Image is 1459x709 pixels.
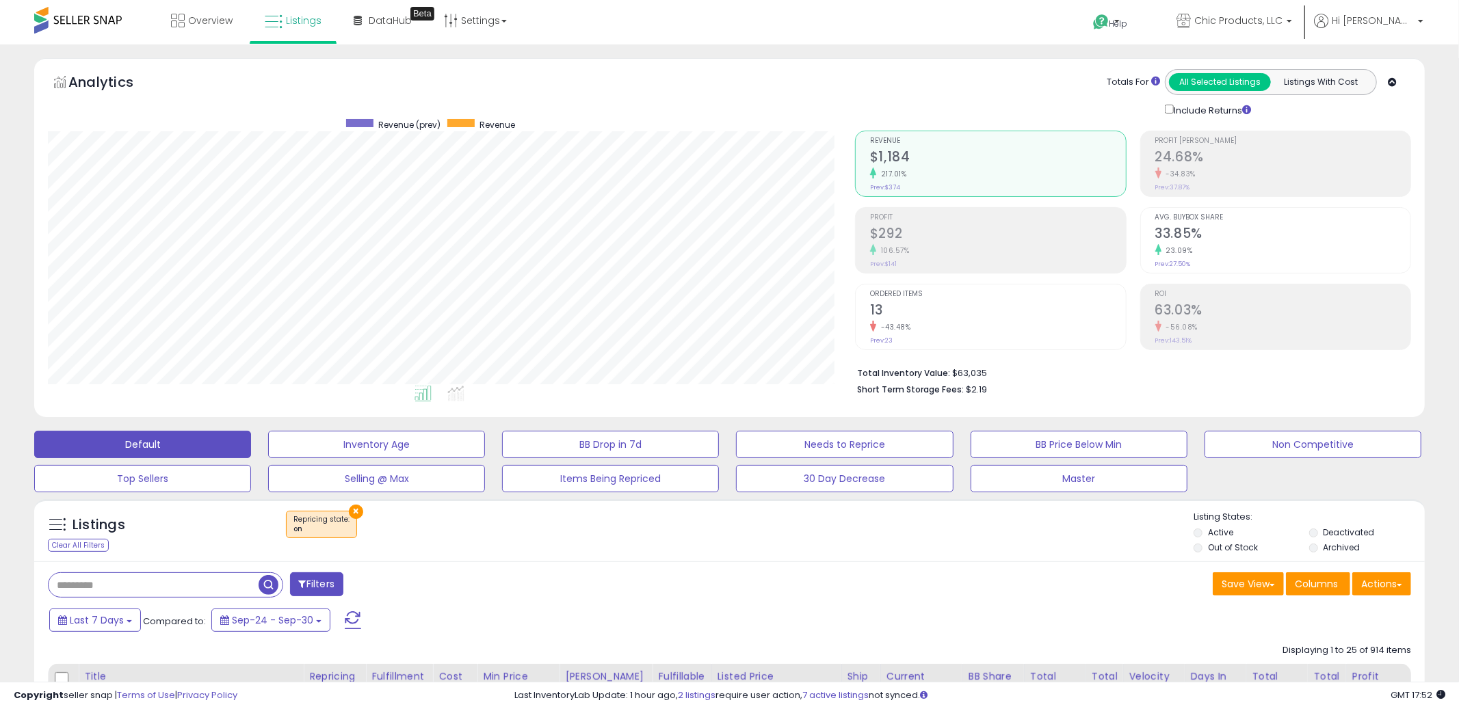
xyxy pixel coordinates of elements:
[479,119,515,131] span: Revenue
[1155,149,1410,168] h2: 24.68%
[1352,572,1411,596] button: Actions
[870,137,1125,145] span: Revenue
[14,688,64,701] strong: Copyright
[293,524,350,534] div: on
[410,7,434,21] div: Tooltip anchor
[268,465,485,492] button: Selling @ Max
[70,613,124,627] span: Last 7 Days
[870,291,1125,298] span: Ordered Items
[268,431,485,458] button: Inventory Age
[876,169,907,179] small: 217.01%
[1208,526,1233,538] label: Active
[49,608,141,632] button: Last 7 Days
[502,465,719,492] button: Items Being Repriced
[34,431,251,458] button: Default
[857,364,1401,380] li: $63,035
[143,615,206,628] span: Compared to:
[349,505,363,519] button: ×
[1155,302,1410,321] h2: 63.03%
[1155,183,1190,191] small: Prev: 37.87%
[369,14,412,27] span: DataHub
[565,669,646,684] div: [PERSON_NAME]
[188,14,233,27] span: Overview
[1391,688,1445,701] span: 2025-10-8 17:52 GMT
[232,613,313,627] span: Sep-24 - Sep-30
[658,669,705,698] div: Fulfillable Quantity
[1155,260,1191,268] small: Prev: 27.50%
[921,691,928,699] i: Click here to read more about un-synced listings.
[48,539,109,552] div: Clear All Filters
[870,214,1125,222] span: Profit
[1324,526,1375,538] label: Deactivated
[309,669,360,684] div: Repricing
[736,431,953,458] button: Needs to Reprice
[803,688,869,701] a: 7 active listings
[1129,669,1179,684] div: Velocity
[1169,73,1271,91] button: All Selected Listings
[1252,669,1302,698] div: Total Profit
[73,516,125,535] h5: Listings
[971,465,1187,492] button: Master
[1194,14,1283,27] span: Chic Products, LLC
[68,72,160,95] h5: Analytics
[718,669,836,684] div: Listed Price
[870,226,1125,244] h2: $292
[1155,214,1410,222] span: Avg. Buybox Share
[886,669,957,698] div: Current Buybox Price
[966,383,987,396] span: $2.19
[1295,577,1338,591] span: Columns
[1208,541,1258,553] label: Out of Stock
[14,689,237,702] div: seller snap | |
[1161,322,1198,332] small: -56.08%
[870,336,893,345] small: Prev: 23
[1107,76,1160,89] div: Totals For
[177,688,237,701] a: Privacy Policy
[483,669,553,684] div: Min Price
[1161,169,1196,179] small: -34.83%
[1205,431,1421,458] button: Non Competitive
[971,431,1187,458] button: BB Price Below Min
[679,688,716,701] a: 2 listings
[1283,644,1411,657] div: Displaying 1 to 25 of 914 items
[1155,137,1410,145] span: Profit [PERSON_NAME]
[290,572,343,596] button: Filters
[870,302,1125,321] h2: 13
[857,384,964,395] b: Short Term Storage Fees:
[1155,291,1410,298] span: ROI
[1324,541,1361,553] label: Archived
[286,14,321,27] span: Listings
[1332,14,1414,27] span: Hi [PERSON_NAME]
[1270,73,1372,91] button: Listings With Cost
[117,688,175,701] a: Terms of Use
[1155,102,1267,117] div: Include Returns
[876,322,911,332] small: -43.48%
[1191,669,1241,698] div: Days In Stock
[870,149,1125,168] h2: $1,184
[870,183,900,191] small: Prev: $374
[34,465,251,492] button: Top Sellers
[969,669,1018,698] div: BB Share 24h.
[515,689,1445,702] div: Last InventoryLab Update: 1 hour ago, require user action, not synced.
[870,260,897,268] small: Prev: $141
[1194,511,1425,524] p: Listing States:
[1286,572,1350,596] button: Columns
[1213,572,1284,596] button: Save View
[736,465,953,492] button: 30 Day Decrease
[1155,226,1410,244] h2: 33.85%
[847,669,875,698] div: Ship Price
[857,367,950,379] b: Total Inventory Value:
[1161,245,1193,256] small: 23.09%
[1109,18,1128,29] span: Help
[211,608,330,632] button: Sep-24 - Sep-30
[293,514,350,535] span: Repricing state :
[1030,669,1080,698] div: Total Rev.
[371,669,427,684] div: Fulfillment
[1155,336,1192,345] small: Prev: 143.51%
[84,669,298,684] div: Title
[1092,14,1109,31] i: Get Help
[1082,3,1155,44] a: Help
[1314,14,1423,44] a: Hi [PERSON_NAME]
[1352,669,1434,698] div: Profit [PERSON_NAME]
[378,119,441,131] span: Revenue (prev)
[438,669,471,684] div: Cost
